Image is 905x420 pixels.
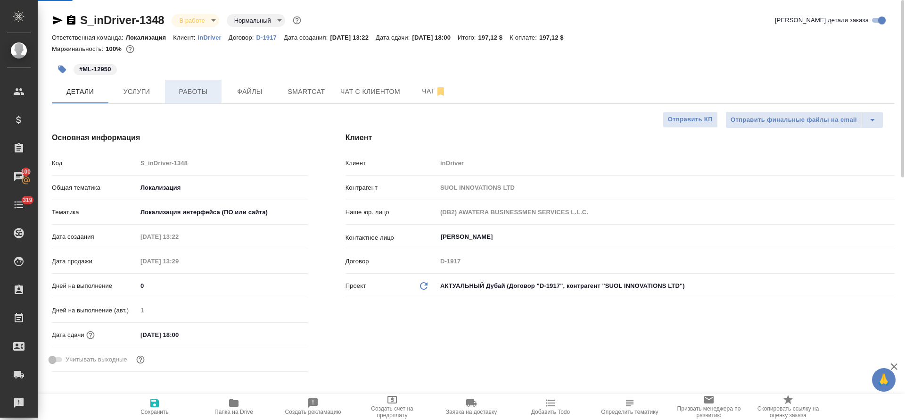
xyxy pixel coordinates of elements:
[346,257,437,266] p: Договор
[137,230,220,244] input: Пустое поле
[725,111,883,128] div: split button
[194,394,273,420] button: Папка на Drive
[52,132,308,143] h4: Основная информация
[411,85,457,97] span: Чат
[79,65,111,74] p: #ML-12950
[346,183,437,193] p: Контрагент
[437,156,895,170] input: Пустое поле
[889,236,891,238] button: Open
[80,14,164,26] a: S_inDriver-1348
[52,208,137,217] p: Тематика
[749,394,828,420] button: Скопировать ссылку на оценку заказа
[675,405,743,419] span: Призвать менеджера по развитию
[346,208,437,217] p: Наше юр. лицо
[171,86,216,98] span: Работы
[137,156,308,170] input: Пустое поле
[198,33,229,41] a: inDriver
[285,409,341,415] span: Создать рекламацию
[52,306,137,315] p: Дней на выполнение (авт.)
[291,14,303,26] button: Доп статусы указывают на важность/срочность заказа
[16,167,37,176] span: 100
[330,34,376,41] p: [DATE] 13:22
[137,303,308,317] input: Пустое поле
[137,328,220,342] input: ✎ Введи что-нибудь
[284,34,330,41] p: Дата создания:
[590,394,669,420] button: Определить тематику
[52,159,137,168] p: Код
[134,353,147,366] button: Выбери, если сб и вс нужно считать рабочими днями для выполнения заказа.
[106,45,124,52] p: 100%
[17,195,38,205] span: 319
[52,45,106,52] p: Маржинальность:
[539,34,571,41] p: 197,12 $
[52,281,137,291] p: Дней на выполнение
[52,257,137,266] p: Дата продажи
[346,233,437,243] p: Контактное лицо
[2,193,35,217] a: 319
[66,355,127,364] span: Учитывать выходные
[412,34,458,41] p: [DATE] 18:00
[52,59,73,80] button: Добавить тэг
[214,409,253,415] span: Папка на Drive
[872,368,896,392] button: 🙏
[229,34,256,41] p: Договор:
[376,34,412,41] p: Дата сдачи:
[437,278,895,294] div: АКТУАЛЬНЫЙ Дубай (Договор "D-1917", контрагент "SUOL INNOVATIONS LTD")
[256,34,284,41] p: D-1917
[346,132,895,143] h4: Клиент
[176,17,207,25] button: В работе
[2,165,35,188] a: 100
[137,180,308,196] div: Локализация
[66,15,77,26] button: Скопировать ссылку
[114,86,159,98] span: Услуги
[231,17,274,25] button: Нормальный
[437,181,895,194] input: Пустое поле
[124,43,136,55] button: 0.00 RUB;
[353,394,432,420] button: Создать счет на предоплату
[531,409,570,415] span: Добавить Todo
[52,34,126,41] p: Ответственная команда:
[458,34,478,41] p: Итого:
[876,370,892,390] span: 🙏
[198,34,229,41] p: inDriver
[346,281,366,291] p: Проект
[58,86,103,98] span: Детали
[284,86,329,98] span: Smartcat
[52,15,63,26] button: Скопировать ссылку для ЯМессенджера
[432,394,511,420] button: Заявка на доставку
[140,409,169,415] span: Сохранить
[601,409,658,415] span: Определить тематику
[137,204,308,220] div: Локализация интерфейса (ПО или сайта)
[126,34,173,41] p: Локализация
[52,232,137,242] p: Дата создания
[358,405,426,419] span: Создать счет на предоплату
[510,34,539,41] p: К оплате:
[511,394,590,420] button: Добавить Todo
[172,14,219,27] div: В работе
[52,330,84,340] p: Дата сдачи
[437,254,895,268] input: Пустое поле
[731,115,857,126] span: Отправить финальные файлы на email
[340,86,400,98] span: Чат с клиентом
[754,405,822,419] span: Скопировать ссылку на оценку заказа
[435,86,446,97] svg: Отписаться
[115,394,194,420] button: Сохранить
[227,14,285,27] div: В работе
[73,65,118,73] span: ML-12950
[346,159,437,168] p: Клиент
[84,329,97,341] button: Если добавить услуги и заполнить их объемом, то дата рассчитается автоматически
[227,86,272,98] span: Файлы
[173,34,197,41] p: Клиент:
[256,33,284,41] a: D-1917
[137,279,308,293] input: ✎ Введи что-нибудь
[478,34,510,41] p: 197,12 $
[725,111,862,128] button: Отправить финальные файлы на email
[437,205,895,219] input: Пустое поле
[668,114,713,125] span: Отправить КП
[273,394,353,420] button: Создать рекламацию
[663,111,718,128] button: Отправить КП
[775,16,869,25] span: [PERSON_NAME] детали заказа
[669,394,749,420] button: Призвать менеджера по развитию
[446,409,497,415] span: Заявка на доставку
[52,183,137,193] p: Общая тематика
